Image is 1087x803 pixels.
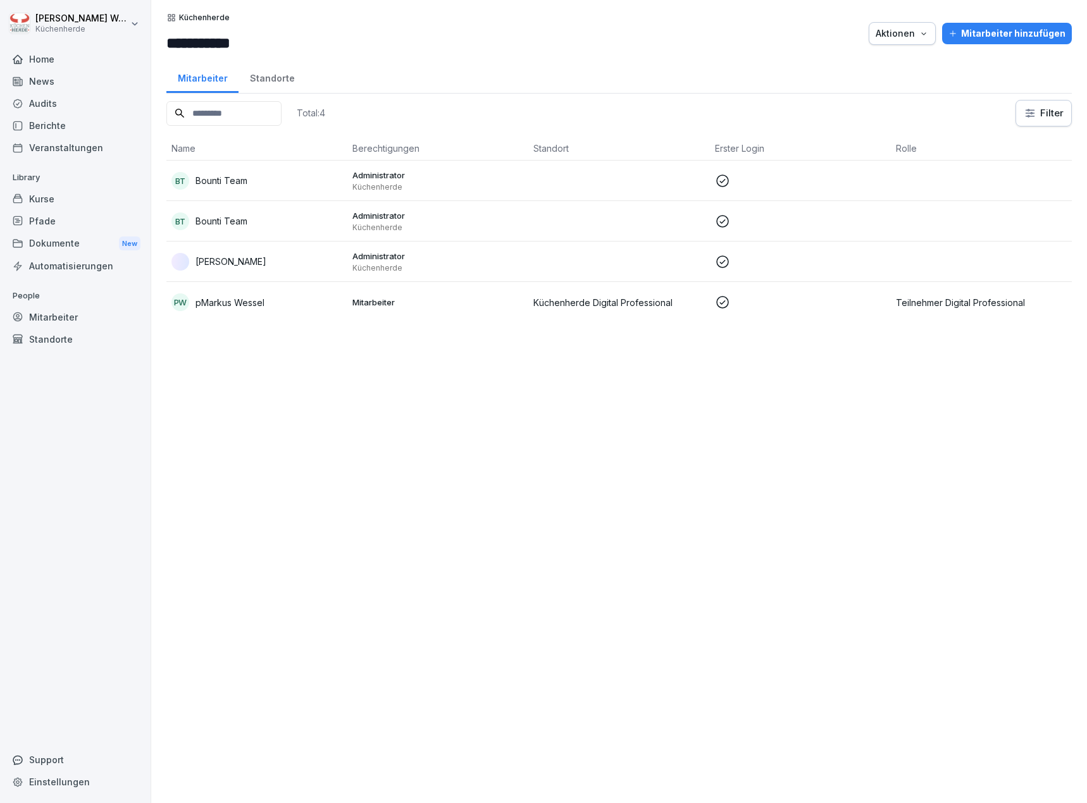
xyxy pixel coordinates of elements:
[119,236,140,251] div: New
[896,296,1067,309] p: Teilnehmer Digital Professional
[166,61,239,93] a: Mitarbeiter
[6,328,144,350] a: Standorte
[352,250,523,262] p: Administrator
[6,286,144,306] p: People
[179,13,230,22] p: Küchenherde
[171,293,189,311] div: pW
[876,27,929,40] div: Aktionen
[6,48,144,70] a: Home
[6,114,144,137] a: Berichte
[948,27,1065,40] div: Mitarbeiter hinzufügen
[352,169,523,181] p: Administrator
[171,253,189,271] img: blkuibim9ggwy8x0ihyxhg17.png
[869,22,936,45] button: Aktionen
[35,13,128,24] p: [PERSON_NAME] Wessel
[6,137,144,159] a: Veranstaltungen
[6,771,144,793] a: Einstellungen
[533,296,704,309] p: Küchenherde Digital Professional
[6,232,144,255] div: Dokumente
[6,232,144,255] a: DokumenteNew
[6,210,144,232] a: Pfade
[196,174,247,187] p: Bounti Team
[6,70,144,92] a: News
[239,61,306,93] a: Standorte
[710,137,891,161] th: Erster Login
[528,137,709,161] th: Standort
[35,25,128,34] p: Küchenherde
[1016,101,1071,126] button: Filter
[196,296,264,309] p: pMarkus Wessel
[352,182,523,192] p: Küchenherde
[352,263,523,273] p: Küchenherde
[6,749,144,771] div: Support
[352,297,523,308] p: Mitarbeiter
[347,137,528,161] th: Berechtigungen
[6,255,144,277] a: Automatisierungen
[6,306,144,328] a: Mitarbeiter
[6,188,144,210] a: Kurse
[891,137,1072,161] th: Rolle
[352,223,523,233] p: Küchenherde
[171,212,189,230] div: BT
[297,107,325,119] p: Total: 4
[1024,107,1064,120] div: Filter
[196,255,266,268] p: [PERSON_NAME]
[6,168,144,188] p: Library
[166,137,347,161] th: Name
[352,210,523,221] p: Administrator
[6,92,144,114] a: Audits
[196,214,247,228] p: Bounti Team
[942,23,1072,44] button: Mitarbeiter hinzufügen
[171,172,189,190] div: BT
